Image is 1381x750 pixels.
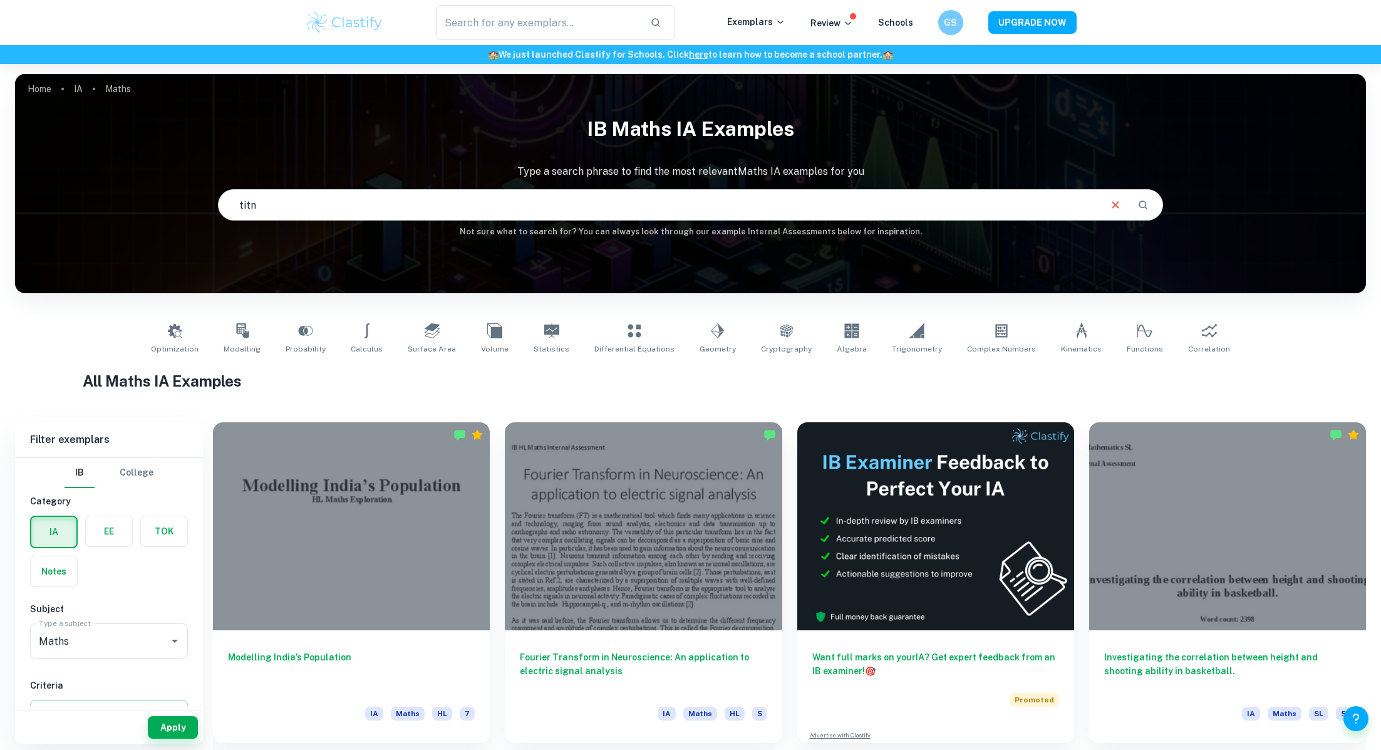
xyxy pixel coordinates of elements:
[86,516,132,546] button: EE
[882,49,893,60] span: 🏫
[658,707,676,721] span: IA
[219,187,1099,222] input: E.g. neural networks, space, population modelling...
[520,650,767,692] h6: Fourier Transform in Neuroscience: An application to electric signal analysis
[1127,343,1163,355] span: Functions
[1347,429,1360,441] div: Premium
[967,343,1036,355] span: Complex Numbers
[351,343,383,355] span: Calculus
[141,516,187,546] button: TOK
[1343,706,1368,731] button: Help and Feedback
[148,716,198,739] button: Apply
[15,226,1366,238] h6: Not sure what to search for? You can always look through our example Internal Assessments below f...
[1061,343,1102,355] span: Kinematics
[460,707,475,721] span: 7
[594,343,675,355] span: Differential Equations
[988,11,1077,34] button: UPGRADE NOW
[3,48,1378,61] h6: We just launched Clastify for Schools. Click to learn how to become a school partner.
[943,16,958,29] h6: GS
[1268,707,1301,721] span: Maths
[763,429,776,441] img: Marked
[15,109,1366,149] h1: IB Maths IA examples
[213,422,490,743] a: Modelling India’s PopulationIAMathsHL7
[725,707,745,721] span: HL
[65,458,95,488] button: IB
[878,18,913,28] a: Schools
[408,343,456,355] span: Surface Area
[797,422,1074,743] a: Want full marks on yourIA? Get expert feedback from an IB examiner!PromotedAdvertise with Clastify
[1242,707,1260,721] span: IA
[166,632,184,650] button: Open
[1089,422,1366,743] a: Investigating the correlation between height and shooting ability in basketball.IAMathsSL5
[30,494,188,508] h6: Category
[892,343,942,355] span: Trigonometry
[752,707,767,721] span: 5
[436,5,641,40] input: Search for any exemplars...
[812,650,1059,678] h6: Want full marks on your IA ? Get expert feedback from an IB examiner!
[30,602,188,616] h6: Subject
[120,458,153,488] button: College
[1132,194,1154,216] button: Search
[15,164,1366,179] p: Type a search phrase to find the most relevant Maths IA examples for you
[810,731,871,740] a: Advertise with Clastify
[797,422,1074,630] img: Thumbnail
[151,343,199,355] span: Optimization
[286,343,326,355] span: Probability
[505,422,782,743] a: Fourier Transform in Neuroscience: An application to electric signal analysisIAMathsHL5
[391,707,425,721] span: Maths
[228,650,475,692] h6: Modelling India’s Population
[65,458,153,488] div: Filter type choice
[1104,193,1127,217] button: Clear
[224,343,261,355] span: Modelling
[74,80,83,98] a: IA
[481,343,509,355] span: Volume
[1330,429,1342,441] img: Marked
[305,10,385,35] img: Clastify logo
[938,10,963,35] button: GS
[683,707,717,721] span: Maths
[365,707,383,721] span: IA
[1104,650,1351,692] h6: Investigating the correlation between height and shooting ability in basketball.
[83,370,1298,392] h1: All Maths IA Examples
[488,49,499,60] span: 🏫
[1010,693,1059,707] span: Promoted
[105,82,131,96] p: Maths
[689,49,708,60] a: here
[810,16,853,30] p: Review
[1309,707,1328,721] span: SL
[700,343,736,355] span: Geometry
[471,429,484,441] div: Premium
[727,15,785,29] p: Exemplars
[28,80,51,98] a: Home
[1188,343,1230,355] span: Correlation
[31,517,76,547] button: IA
[837,343,867,355] span: Algebra
[30,679,188,692] h6: Criteria
[39,618,91,628] label: Type a subject
[1336,707,1351,721] span: 5
[453,429,466,441] img: Marked
[761,343,812,355] span: Cryptography
[15,422,203,457] h6: Filter exemplars
[31,556,77,586] button: Notes
[30,700,188,722] button: Select
[432,707,452,721] span: HL
[865,666,876,676] span: 🎯
[534,343,569,355] span: Statistics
